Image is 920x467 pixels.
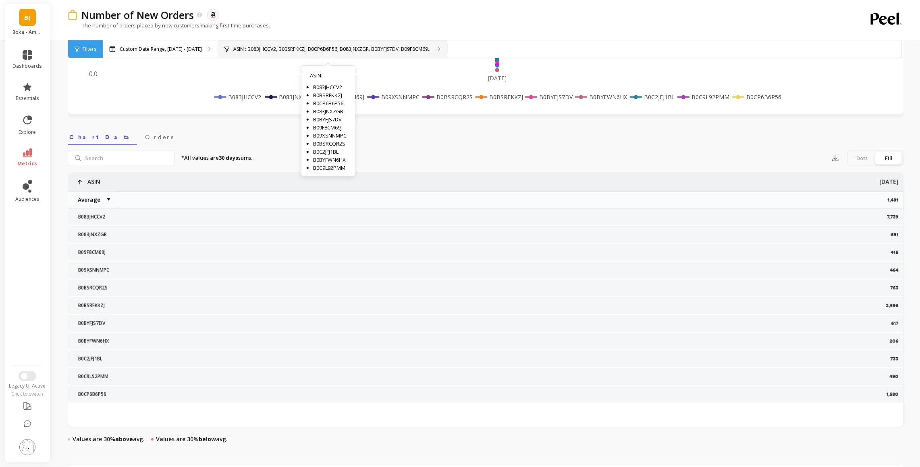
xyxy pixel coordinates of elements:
[818,320,899,327] p: 617
[73,285,144,291] p: B0BSRCQR2S
[880,173,899,186] p: [DATE]
[210,11,217,19] img: api.amazon.svg
[5,391,50,397] div: Click to switch
[818,249,899,256] p: 415
[818,285,899,291] p: 763
[199,436,216,443] strong: below
[888,197,903,203] p: 1,481
[818,302,899,309] p: 2,596
[73,373,144,380] p: B0C9L92PMM
[233,46,432,52] p: ASIN : B083JHCCV2, B0BSRFKKZJ, B0CP6B6P56, B083JNXZGR, B0BYFJS7DV, B09F8CM69...
[818,338,899,344] p: 206
[876,152,902,165] div: Fill
[73,338,144,344] p: B0BYFWN6HX
[5,383,50,389] div: Legacy UI Active
[73,391,144,398] p: B0CP6B6P56
[13,63,42,69] span: dashboards
[68,22,270,29] p: The number of orders placed by new customers making first-time purchases.
[156,436,228,444] p: Values are 30% avg.
[13,29,42,35] p: Boka - Amazon (Essor)
[73,436,145,444] p: Values are 30% avg.
[818,373,899,380] p: 490
[83,46,96,52] span: Filters
[87,173,100,186] p: ASIN
[15,196,39,202] span: audiences
[69,133,135,141] span: Chart Data
[818,356,899,362] p: 733
[145,133,173,141] span: Orders
[73,231,144,238] p: B083JNXZGR
[849,152,876,165] div: Dots
[18,161,37,167] span: metrics
[68,127,904,145] nav: Tabs
[818,391,899,398] p: 1,580
[73,249,144,256] p: B09F8CM69J
[73,356,144,362] p: B0C2JFJ1BL
[24,13,31,22] span: B(
[73,267,144,273] p: B09XSNNMPC
[73,214,144,220] p: B083JHCCV2
[73,320,144,327] p: B0BYFJS7DV
[120,46,202,52] p: Custom Date Range, [DATE] - [DATE]
[73,302,144,309] p: B0BSRFKKZJ
[219,154,238,161] strong: 30 days
[115,436,133,443] strong: above
[16,95,39,102] span: essentials
[81,8,194,22] p: Number of New Orders
[19,371,36,381] button: Switch to New UI
[19,439,35,455] img: profile picture
[68,150,175,166] input: Search
[818,231,899,238] p: 691
[181,154,252,162] p: *All values are sums.
[818,267,899,273] p: 464
[68,10,77,20] img: header icon
[818,214,899,220] p: 7,739
[19,129,36,136] span: explore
